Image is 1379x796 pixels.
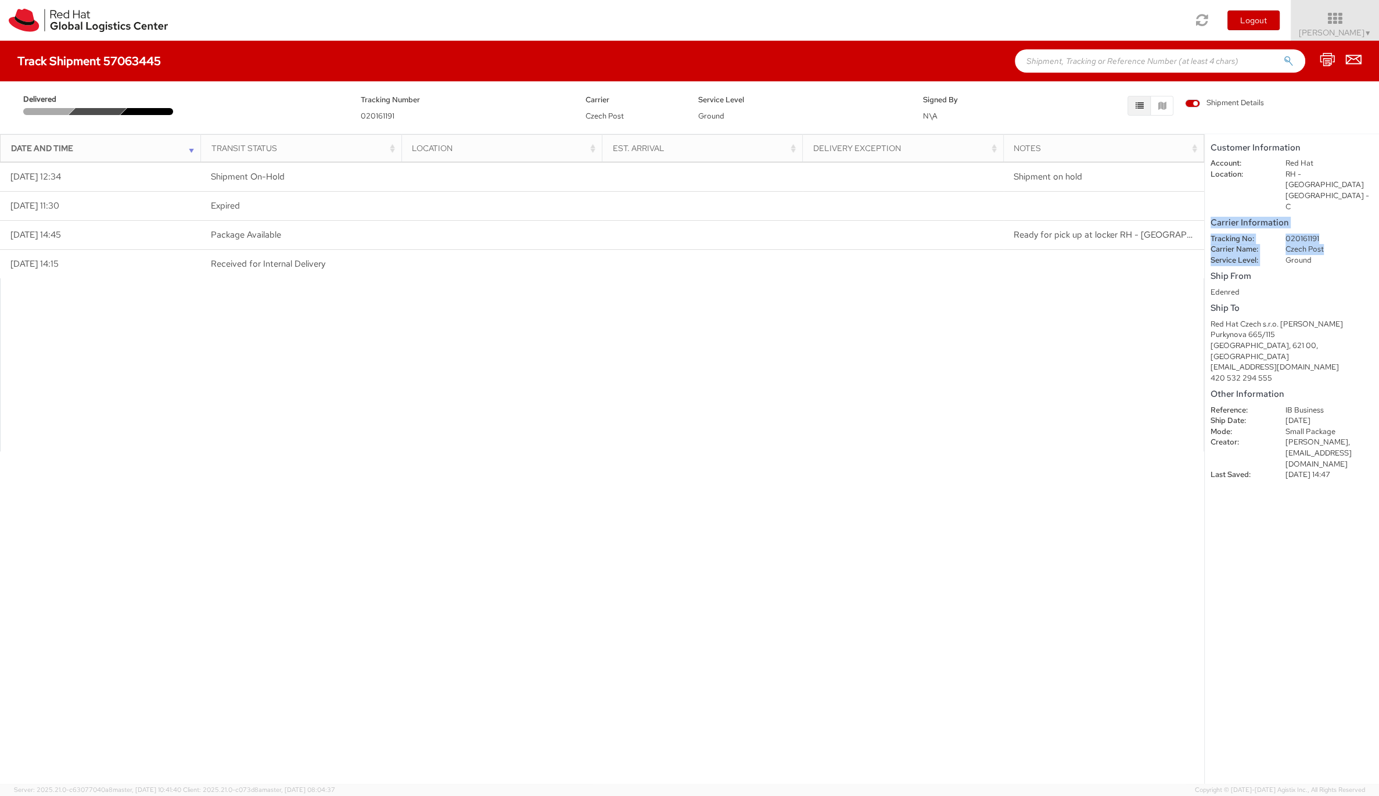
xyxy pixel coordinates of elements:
div: Red Hat Czech s.r.o. [PERSON_NAME] [1211,319,1373,330]
span: master, [DATE] 10:41:40 [113,786,181,794]
div: Notes [1014,142,1200,154]
span: Server: 2025.21.0-c63077040a8 [14,786,181,794]
div: 420 532 294 555 [1211,373,1373,384]
span: N\A [923,111,938,121]
span: Received for Internal Delivery [211,258,325,270]
img: rh-logistics-00dfa346123c4ec078e1.svg [9,9,168,32]
span: Shipment On-Hold [211,171,285,182]
span: Czech Post [586,111,624,121]
span: Copyright © [DATE]-[DATE] Agistix Inc., All Rights Reserved [1195,786,1365,795]
div: Date and Time [11,142,197,154]
div: Est. Arrival [612,142,799,154]
div: Delivery Exception [813,142,1000,154]
div: Location [412,142,598,154]
div: Edenred [1211,287,1373,298]
span: ▼ [1364,28,1371,38]
span: Package Available [211,229,281,241]
dt: Last Saved: [1202,469,1277,481]
label: Shipment Details [1185,98,1263,110]
dt: Carrier Name: [1202,244,1277,255]
div: Transit Status [211,142,398,154]
span: Ground [698,111,724,121]
dt: Tracking No: [1202,234,1277,245]
h4: Track Shipment 57063445 [17,55,161,67]
h5: Carrier Information [1211,218,1373,228]
dt: Mode: [1202,426,1277,438]
span: [PERSON_NAME], [1285,437,1350,447]
h5: Signed By [923,96,1018,104]
input: Shipment, Tracking or Reference Number (at least 4 chars) [1015,49,1305,73]
div: Purkynova 665/115 [1211,329,1373,340]
h5: Customer Information [1211,143,1373,153]
h5: Other Information [1211,389,1373,399]
dt: Service Level: [1202,255,1277,266]
dt: Creator: [1202,437,1277,448]
h5: Service Level [698,96,906,104]
span: Client: 2025.21.0-c073d8a [183,786,335,794]
span: Delivered [23,94,73,105]
div: [GEOGRAPHIC_DATA], 621 00, [GEOGRAPHIC_DATA] [1211,340,1373,362]
span: [PERSON_NAME] [1299,27,1371,38]
span: master, [DATE] 08:04:37 [262,786,335,794]
dt: Ship Date: [1202,415,1277,426]
span: Expired [211,200,240,211]
span: 020161191 [361,111,394,121]
h5: Tracking Number [361,96,568,104]
dt: Account: [1202,158,1277,169]
span: Ready for pick up at locker RH - Brno TPB-C-60 [1014,229,1274,241]
h5: Ship From [1211,271,1373,281]
span: Shipment on hold [1014,171,1082,182]
h5: Carrier [586,96,681,104]
button: Logout [1227,10,1280,30]
h5: Ship To [1211,303,1373,313]
dt: Reference: [1202,405,1277,416]
span: Shipment Details [1185,98,1263,109]
div: [EMAIL_ADDRESS][DOMAIN_NAME] [1211,362,1373,373]
dt: Location: [1202,169,1277,180]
